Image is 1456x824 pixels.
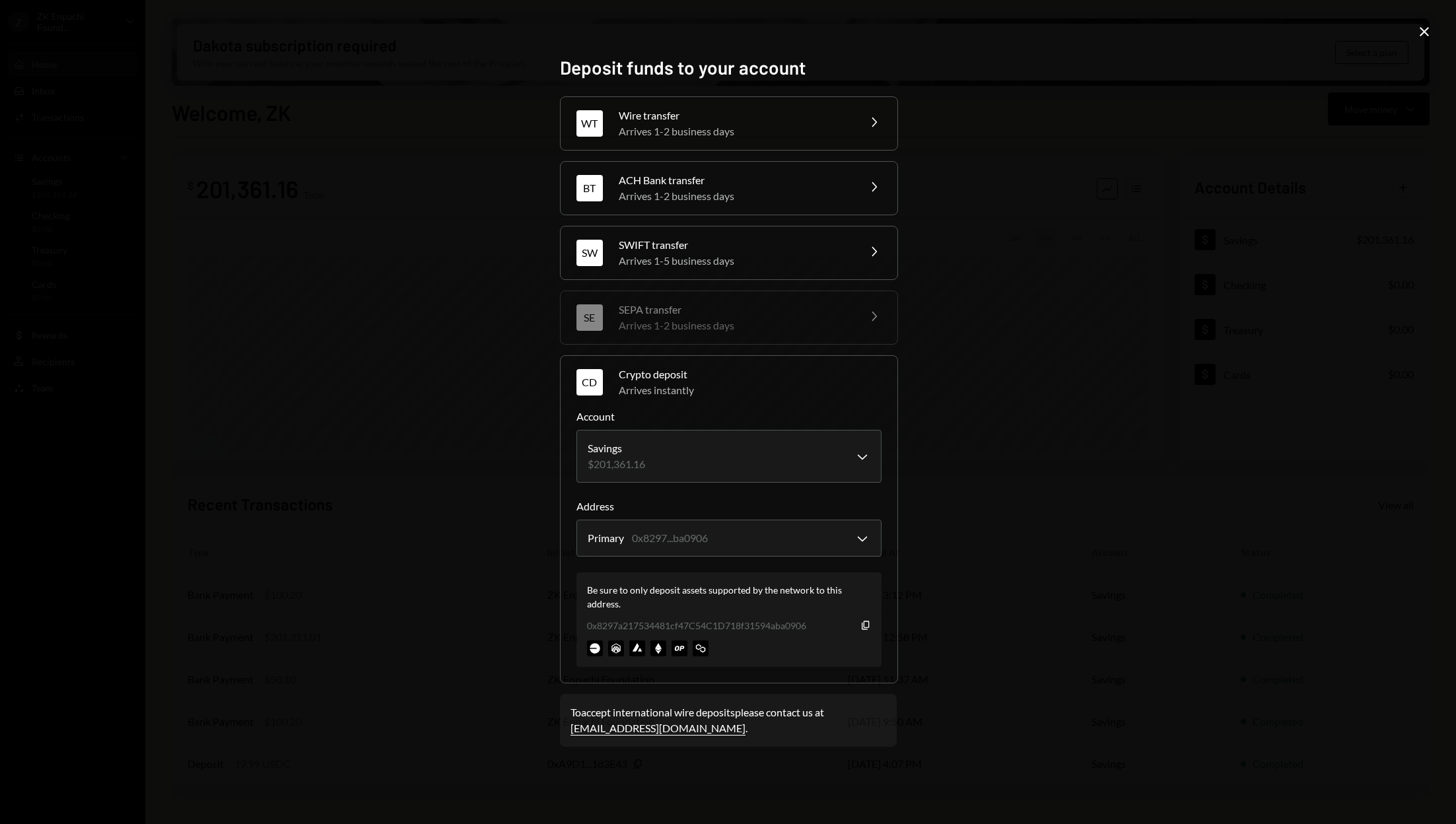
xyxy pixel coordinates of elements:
label: Account [576,409,882,425]
button: Address [576,520,882,557]
div: To accept international wire deposits please contact us at . [571,704,886,736]
div: SE [576,304,603,331]
h2: Deposit funds to your account [560,55,897,81]
div: SWIFT transfer [619,237,850,253]
img: ethereum-mainnet [650,640,666,656]
div: 0x8297...ba0906 [632,530,708,546]
button: SWSWIFT transferArrives 1-5 business days [561,226,897,279]
div: SW [576,240,603,266]
img: polygon-mainnet [693,640,709,656]
div: Arrives 1-2 business days [619,318,850,333]
div: Be sure to only deposit assets supported by the network to this address. [587,583,871,611]
div: CDCrypto depositArrives instantly [576,409,882,667]
div: Arrives 1-5 business days [619,253,850,269]
div: Wire transfer [619,108,850,123]
img: optimism-mainnet [672,640,687,656]
div: BT [576,175,603,201]
div: CD [576,369,603,395]
button: BTACH Bank transferArrives 1-2 business days [561,162,897,215]
label: Address [576,498,882,514]
div: ACH Bank transfer [619,172,850,188]
img: arbitrum-mainnet [608,640,624,656]
button: WTWire transferArrives 1-2 business days [561,97,897,150]
img: base-mainnet [587,640,603,656]
div: SEPA transfer [619,302,850,318]
div: Crypto deposit [619,366,882,382]
button: SESEPA transferArrives 1-2 business days [561,291,897,344]
div: Arrives 1-2 business days [619,123,850,139]
button: CDCrypto depositArrives instantly [561,356,897,409]
div: 0x8297a217534481cf47C54C1D718f31594aba0906 [587,619,806,633]
div: Arrives instantly [619,382,882,398]
button: Account [576,430,882,483]
div: WT [576,110,603,137]
div: Arrives 1-2 business days [619,188,850,204]
a: [EMAIL_ADDRESS][DOMAIN_NAME] [571,722,745,736]
img: avalanche-mainnet [629,640,645,656]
